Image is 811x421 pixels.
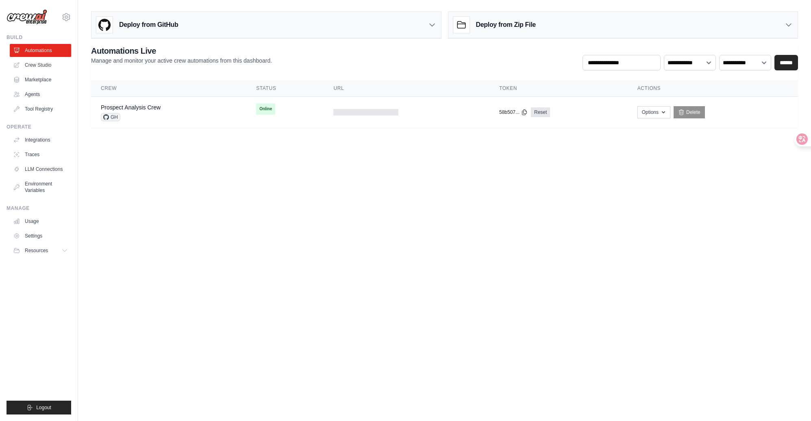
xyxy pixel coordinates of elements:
[7,9,47,25] img: Logo
[489,80,628,97] th: Token
[10,148,71,161] a: Traces
[10,88,71,101] a: Agents
[7,205,71,212] div: Manage
[10,44,71,57] a: Automations
[10,177,71,197] a: Environment Variables
[7,34,71,41] div: Build
[91,45,272,57] h2: Automations Live
[531,107,550,117] a: Reset
[25,247,48,254] span: Resources
[91,80,246,97] th: Crew
[10,59,71,72] a: Crew Studio
[91,57,272,65] p: Manage and monitor your active crew automations from this dashboard.
[324,80,489,97] th: URL
[10,215,71,228] a: Usage
[499,109,528,116] button: 58b507...
[10,103,71,116] a: Tool Registry
[476,20,536,30] h3: Deploy from Zip File
[10,163,71,176] a: LLM Connections
[10,73,71,86] a: Marketplace
[10,229,71,242] a: Settings
[7,124,71,130] div: Operate
[637,106,670,118] button: Options
[770,382,811,421] div: 聊天小组件
[101,104,161,111] a: Prospect Analysis Crew
[628,80,798,97] th: Actions
[256,103,275,115] span: Online
[674,106,705,118] a: Delete
[770,382,811,421] iframe: Chat Widget
[10,244,71,257] button: Resources
[7,401,71,414] button: Logout
[246,80,324,97] th: Status
[10,133,71,146] a: Integrations
[101,113,120,121] span: GH
[119,20,178,30] h3: Deploy from GitHub
[36,404,51,411] span: Logout
[96,17,113,33] img: GitHub Logo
